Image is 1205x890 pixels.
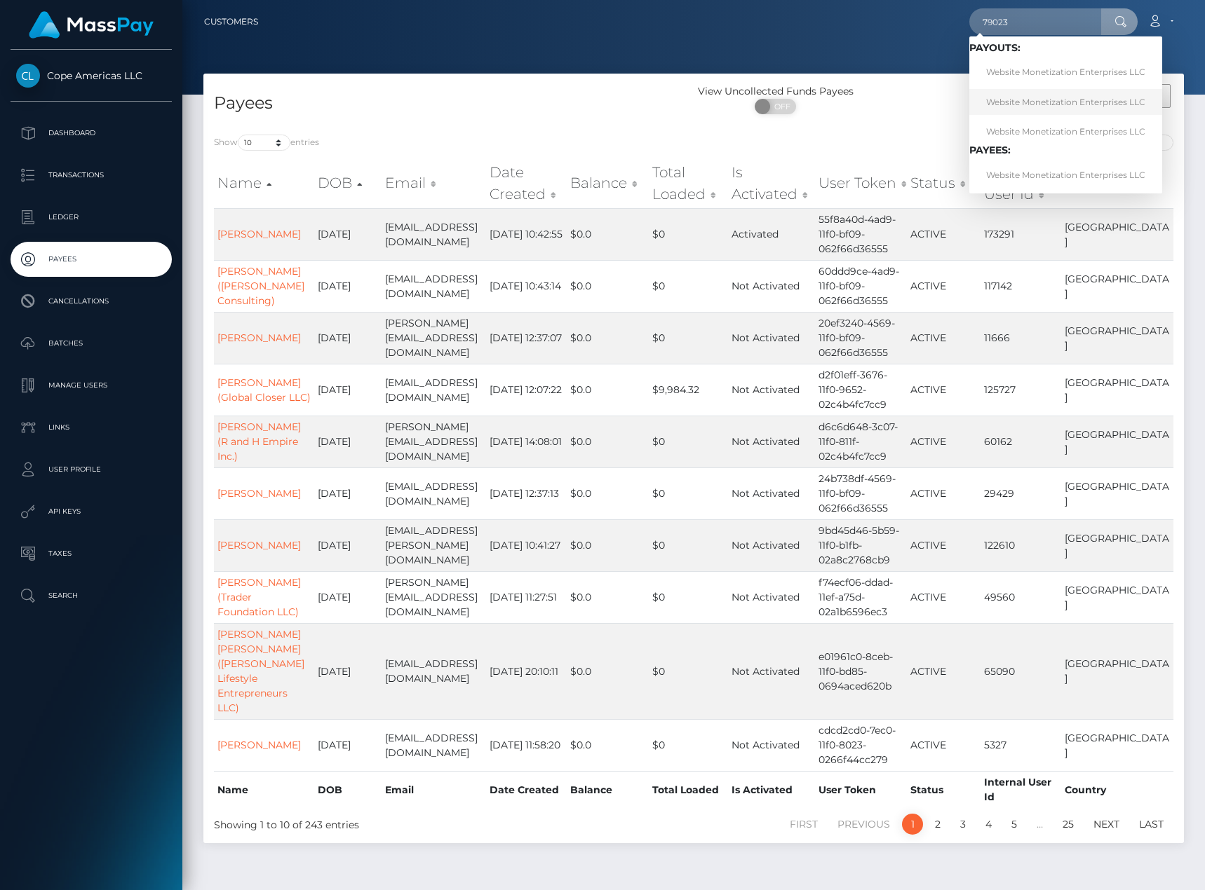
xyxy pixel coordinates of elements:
td: [DATE] [314,364,382,416]
td: [DATE] 11:58:20 [486,719,567,771]
td: ACTIVE [907,312,981,364]
td: d2f01eff-3676-11f0-9652-02c4b4fc7cc9 [815,364,907,416]
td: [DATE] [314,719,382,771]
th: Email: activate to sort column ascending [382,158,486,208]
a: Cancellations [11,284,172,319]
td: $0.0 [567,260,648,312]
a: [PERSON_NAME] [217,331,301,344]
td: [DATE] 14:08:01 [486,416,567,467]
td: [GEOGRAPHIC_DATA] [1061,208,1173,260]
label: Show entries [214,135,319,151]
a: Website Monetization Enterprises LLC [969,89,1162,115]
a: 2 [927,814,948,835]
td: [DATE] [314,519,382,571]
td: [GEOGRAPHIC_DATA] [1061,719,1173,771]
p: Links [16,417,166,438]
a: 1 [902,814,923,835]
th: Status [907,771,981,808]
td: $0.0 [567,364,648,416]
a: [PERSON_NAME] [217,539,301,552]
td: $0.0 [567,719,648,771]
th: Date Created: activate to sort column ascending [486,158,567,208]
td: Not Activated [728,623,815,719]
td: [GEOGRAPHIC_DATA] [1061,416,1173,467]
a: 3 [952,814,974,835]
a: Last [1131,814,1171,835]
td: Not Activated [728,260,815,312]
td: 122610 [981,519,1061,571]
td: [DATE] 12:07:22 [486,364,567,416]
td: ACTIVE [907,260,981,312]
a: Customers [204,7,258,36]
a: [PERSON_NAME] (R and H Empire Inc.) [217,420,301,463]
td: Not Activated [728,364,815,416]
span: Cope Americas LLC [11,69,172,82]
td: 5327 [981,719,1061,771]
h4: Payees [214,91,683,116]
a: User Profile [11,452,172,487]
th: Balance: activate to sort column ascending [567,158,648,208]
th: Country [1061,771,1173,808]
th: Internal User Id [981,771,1061,808]
div: View Uncollected Funds Payees [694,84,857,99]
h6: Payees: [969,144,1162,156]
th: Is Activated [728,771,815,808]
td: 117142 [981,260,1061,312]
p: Ledger [16,207,166,228]
td: [GEOGRAPHIC_DATA] [1061,364,1173,416]
p: Taxes [16,543,166,564]
td: [EMAIL_ADDRESS][DOMAIN_NAME] [382,364,486,416]
span: OFF [762,99,797,114]
td: [DATE] [314,416,382,467]
select: Showentries [238,135,290,151]
td: [DATE] 12:37:07 [486,312,567,364]
th: Name [214,771,314,808]
td: [DATE] 20:10:11 [486,623,567,719]
td: Not Activated [728,571,815,623]
td: Not Activated [728,312,815,364]
td: ACTIVE [907,208,981,260]
td: [GEOGRAPHIC_DATA] [1061,467,1173,519]
a: Transactions [11,158,172,193]
td: [DATE] [314,208,382,260]
td: 24b738df-4569-11f0-bf09-062f66d36555 [815,467,907,519]
td: Not Activated [728,519,815,571]
a: [PERSON_NAME] [217,228,301,240]
td: $0.0 [567,571,648,623]
td: $0 [649,312,728,364]
th: Date Created [486,771,567,808]
td: 55f8a40d-4ad9-11f0-bf09-062f66d36555 [815,208,907,260]
td: [PERSON_NAME][EMAIL_ADDRESS][DOMAIN_NAME] [382,312,486,364]
td: [EMAIL_ADDRESS][DOMAIN_NAME] [382,467,486,519]
td: e01961c0-8ceb-11f0-bd85-0694aced620b [815,623,907,719]
td: [DATE] 10:42:55 [486,208,567,260]
td: Not Activated [728,416,815,467]
a: [PERSON_NAME] ([PERSON_NAME] Consulting) [217,265,304,307]
td: cdcd2cd0-7ec0-11f0-8023-0266f44cc279 [815,719,907,771]
td: ACTIVE [907,519,981,571]
td: $0 [649,719,728,771]
td: ACTIVE [907,571,981,623]
p: Manage Users [16,375,166,396]
td: 173291 [981,208,1061,260]
td: [GEOGRAPHIC_DATA] [1061,519,1173,571]
td: 29429 [981,467,1061,519]
td: $0 [649,571,728,623]
th: Balance [567,771,648,808]
a: [PERSON_NAME] [217,487,301,500]
td: [DATE] [314,312,382,364]
td: [DATE] [314,623,382,719]
td: 60ddd9ce-4ad9-11f0-bf09-062f66d36555 [815,260,907,312]
p: Transactions [16,165,166,186]
td: [DATE] [314,467,382,519]
a: Dashboard [11,116,172,151]
td: $0 [649,208,728,260]
td: [GEOGRAPHIC_DATA] [1061,623,1173,719]
a: Search [11,578,172,613]
td: d6c6d648-3c07-11f0-811f-02c4b4fc7cc9 [815,416,907,467]
a: Batches [11,326,172,361]
a: Website Monetization Enterprises LLC [969,162,1162,188]
a: Website Monetization Enterprises LLC [969,118,1162,144]
th: Email [382,771,486,808]
h6: Payouts: [969,42,1162,54]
